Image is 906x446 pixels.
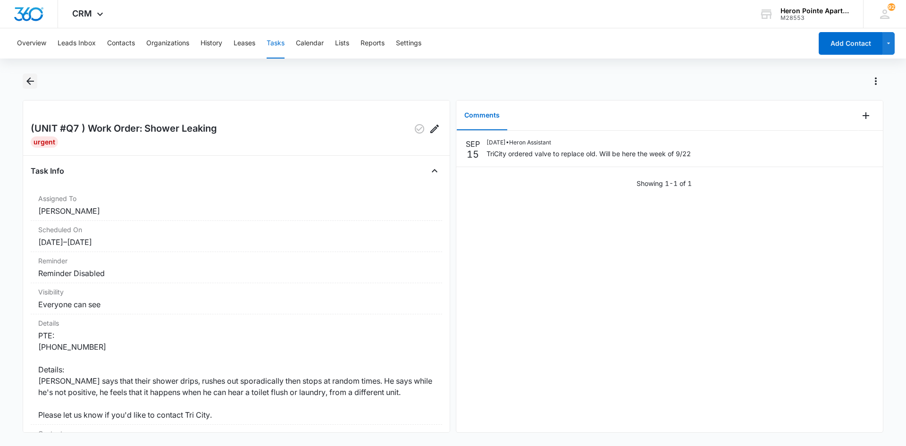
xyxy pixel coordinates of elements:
dd: Reminder Disabled [38,268,435,279]
p: [DATE] • Heron Assistant [487,138,691,147]
p: 15 [467,150,479,159]
button: Tasks [267,28,285,59]
dd: [DATE] – [DATE] [38,236,435,248]
div: account id [780,15,849,21]
dt: Assigned To [38,194,435,203]
button: Back [23,74,37,89]
div: Scheduled On[DATE]–[DATE] [31,221,442,252]
dt: Reminder [38,256,435,266]
button: Organizations [146,28,189,59]
dd: Everyone can see [38,299,435,310]
p: SEP [466,138,480,150]
dt: Visibility [38,287,435,297]
span: CRM [72,8,92,18]
dt: Contacts [38,429,435,438]
dd: [PERSON_NAME] [38,205,435,217]
h2: (UNIT #Q7 ) Work Order: Shower Leaking [31,121,217,136]
button: Reports [361,28,385,59]
div: Assigned To[PERSON_NAME] [31,190,442,221]
button: Edit [427,121,442,136]
h4: Task Info [31,165,64,177]
button: Actions [868,74,883,89]
dt: Details [38,318,435,328]
div: VisibilityEveryone can see [31,283,442,314]
button: Add Contact [819,32,882,55]
span: 92 [888,3,895,11]
button: Leases [234,28,255,59]
button: Lists [335,28,349,59]
dt: Scheduled On [38,225,435,235]
button: Calendar [296,28,324,59]
button: Overview [17,28,46,59]
div: Urgent [31,136,58,148]
div: notifications count [888,3,895,11]
dd: PTE: [PHONE_NUMBER] Details: [PERSON_NAME] says that their shower drips, rushes out sporadically ... [38,330,435,421]
button: Close [427,163,442,178]
button: Contacts [107,28,135,59]
p: Showing 1-1 of 1 [637,178,692,188]
button: Settings [396,28,421,59]
button: Add Comment [858,108,873,123]
div: account name [780,7,849,15]
p: TriCity ordered valve to replace old. Will be here the week of 9/22 [487,149,691,159]
button: Comments [457,101,507,130]
button: Leads Inbox [58,28,96,59]
div: ReminderReminder Disabled [31,252,442,283]
button: History [201,28,222,59]
div: DetailsPTE: [PHONE_NUMBER] Details: [PERSON_NAME] says that their shower drips, rushes out sporad... [31,314,442,425]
